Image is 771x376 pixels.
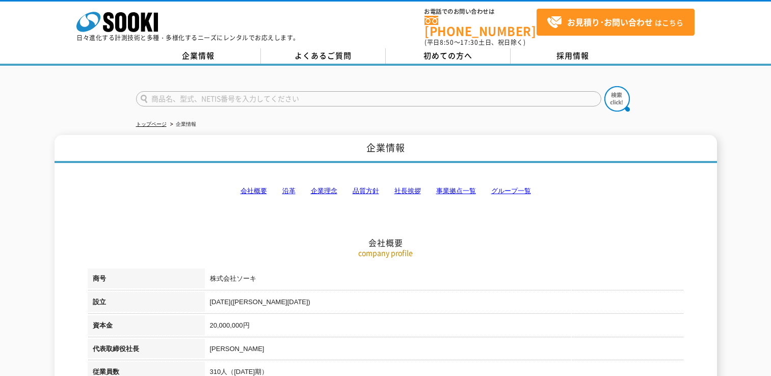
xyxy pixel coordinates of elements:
a: 事業拠点一覧 [436,187,476,195]
a: 品質方針 [353,187,379,195]
th: 商号 [88,268,205,292]
h2: 会社概要 [88,136,684,248]
td: [DATE]([PERSON_NAME][DATE]) [205,292,684,315]
th: 資本金 [88,315,205,339]
th: 設立 [88,292,205,315]
a: 企業情報 [136,48,261,64]
a: グループ一覧 [491,187,531,195]
td: [PERSON_NAME] [205,339,684,362]
span: (平日 ～ 土日、祝日除く) [424,38,525,47]
span: はこちら [547,15,683,30]
img: btn_search.png [604,86,630,112]
span: お電話でのお問い合わせは [424,9,537,15]
p: 日々進化する計測技術と多種・多様化するニーズにレンタルでお応えします。 [76,35,300,41]
input: 商品名、型式、NETIS番号を入力してください [136,91,601,106]
a: 初めての方へ [386,48,511,64]
a: [PHONE_NUMBER] [424,16,537,37]
th: 代表取締役社長 [88,339,205,362]
a: 採用情報 [511,48,635,64]
h1: 企業情報 [55,135,717,163]
span: 17:30 [460,38,478,47]
a: よくあるご質問 [261,48,386,64]
span: 初めての方へ [423,50,472,61]
a: 企業理念 [311,187,337,195]
span: 8:50 [440,38,454,47]
a: お見積り･お問い合わせはこちら [537,9,695,36]
td: 株式会社ソーキ [205,268,684,292]
td: 20,000,000円 [205,315,684,339]
a: 社長挨拶 [394,187,421,195]
a: トップページ [136,121,167,127]
a: 会社概要 [241,187,267,195]
a: 沿革 [282,187,296,195]
strong: お見積り･お問い合わせ [567,16,653,28]
li: 企業情報 [168,119,196,130]
p: company profile [88,248,684,258]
